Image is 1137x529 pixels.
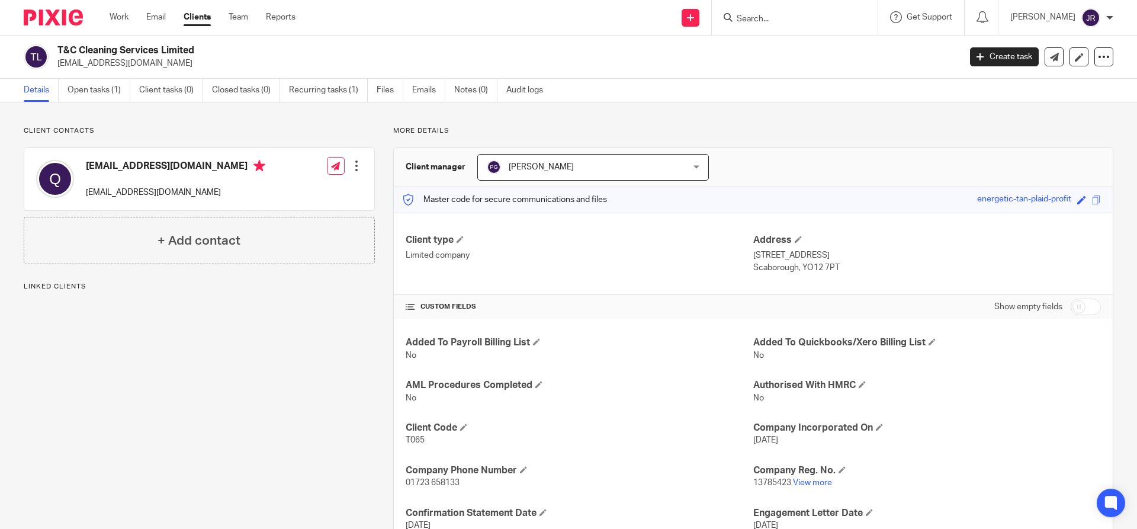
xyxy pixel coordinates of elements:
[406,234,753,246] h4: Client type
[406,351,416,360] span: No
[970,47,1039,66] a: Create task
[393,126,1113,136] p: More details
[793,479,832,487] a: View more
[146,11,166,23] a: Email
[406,464,753,477] h4: Company Phone Number
[36,160,74,198] img: svg%3E
[86,160,265,175] h4: [EMAIL_ADDRESS][DOMAIN_NAME]
[753,351,764,360] span: No
[753,336,1101,349] h4: Added To Quickbooks/Xero Billing List
[753,422,1101,434] h4: Company Incorporated On
[412,79,445,102] a: Emails
[1010,11,1075,23] p: [PERSON_NAME]
[110,11,129,23] a: Work
[406,249,753,261] p: Limited company
[454,79,497,102] a: Notes (0)
[406,336,753,349] h4: Added To Payroll Billing List
[753,507,1101,520] h4: Engagement Letter Date
[406,479,460,487] span: 01723 658133
[753,394,764,402] span: No
[68,79,130,102] a: Open tasks (1)
[1081,8,1100,27] img: svg%3E
[753,436,778,444] span: [DATE]
[289,79,368,102] a: Recurring tasks (1)
[57,44,773,57] h2: T&C Cleaning Services Limited
[977,193,1071,207] div: energetic-tan-plaid-profit
[57,57,952,69] p: [EMAIL_ADDRESS][DOMAIN_NAME]
[509,163,574,171] span: [PERSON_NAME]
[266,11,296,23] a: Reports
[253,160,265,172] i: Primary
[24,44,49,69] img: svg%3E
[753,262,1101,274] p: Scaborough, YO12 7PT
[994,301,1062,313] label: Show empty fields
[735,14,842,25] input: Search
[139,79,203,102] a: Client tasks (0)
[377,79,403,102] a: Files
[86,187,265,198] p: [EMAIL_ADDRESS][DOMAIN_NAME]
[184,11,211,23] a: Clients
[753,249,1101,261] p: [STREET_ADDRESS]
[506,79,552,102] a: Audit logs
[406,436,425,444] span: T065
[158,232,240,250] h4: + Add contact
[24,79,59,102] a: Details
[907,13,952,21] span: Get Support
[24,9,83,25] img: Pixie
[24,126,375,136] p: Client contacts
[24,282,375,291] p: Linked clients
[753,479,791,487] span: 13785423
[229,11,248,23] a: Team
[487,160,501,174] img: svg%3E
[406,302,753,312] h4: CUSTOM FIELDS
[212,79,280,102] a: Closed tasks (0)
[753,464,1101,477] h4: Company Reg. No.
[753,379,1101,392] h4: Authorised With HMRC
[406,507,753,520] h4: Confirmation Statement Date
[406,379,753,392] h4: AML Procedures Completed
[406,422,753,434] h4: Client Code
[406,394,416,402] span: No
[753,234,1101,246] h4: Address
[406,161,465,173] h3: Client manager
[403,194,607,206] p: Master code for secure communications and files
